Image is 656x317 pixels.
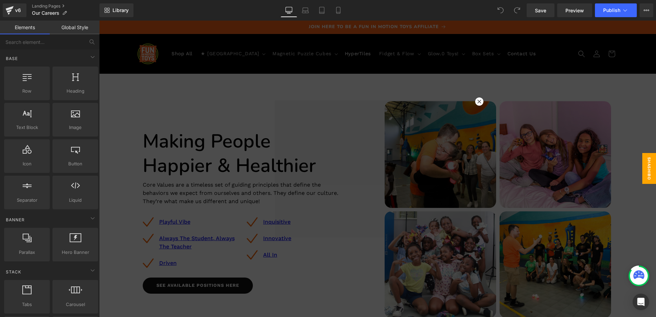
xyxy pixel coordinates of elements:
span: Parallax [6,249,48,256]
span: Preview [565,7,584,14]
span: Heading [55,87,96,95]
span: Hero Banner [55,249,96,256]
span: Stack [5,269,22,275]
a: Global Style [50,21,99,34]
span: Separator [6,197,48,204]
span: Library [113,7,129,13]
span: Banner [5,216,25,223]
span: Text Block [6,124,48,131]
a: Mobile [330,3,347,17]
div: Open Intercom Messenger [633,294,649,310]
span: Image [55,124,96,131]
a: Laptop [297,3,314,17]
a: Preview [557,3,592,17]
span: Shashibo Video [529,132,557,163]
a: New Library [99,3,133,17]
span: Save [535,7,546,14]
div: v6 [14,6,22,15]
span: Icon [6,160,48,167]
button: More [640,3,653,17]
button: Redo [510,3,524,17]
span: Carousel [55,301,96,308]
button: Publish [595,3,637,17]
a: v6 [3,3,26,17]
span: Tabs [6,301,48,308]
span: Row [6,87,48,95]
span: Publish [603,8,620,13]
a: Desktop [281,3,297,17]
span: Base [5,55,19,62]
a: Tablet [314,3,330,17]
span: Liquid [55,197,96,204]
a: Landing Pages [32,3,99,9]
span: Our Careers [32,10,59,16]
span: Button [55,160,96,167]
button: Undo [494,3,507,17]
